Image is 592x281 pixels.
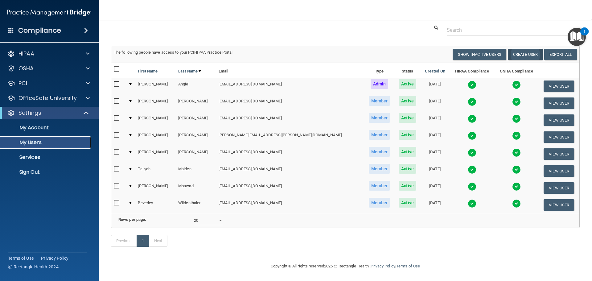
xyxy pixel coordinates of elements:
[176,146,216,163] td: [PERSON_NAME]
[135,196,176,213] td: Beverley
[447,24,575,36] input: Search
[18,50,34,57] p: HIPAA
[485,237,585,262] iframe: Drift Widget Chat Controller
[399,113,416,123] span: Active
[178,68,201,75] a: Last Name
[176,112,216,129] td: [PERSON_NAME]
[512,114,521,123] img: tick.e7d51cea.svg
[369,130,390,140] span: Member
[216,129,364,146] td: [PERSON_NAME][EMAIL_ADDRESS][PERSON_NAME][DOMAIN_NAME]
[544,199,574,211] button: View User
[111,235,137,247] a: Previous
[216,180,364,196] td: [EMAIL_ADDRESS][DOMAIN_NAME]
[149,235,167,247] a: Next
[135,95,176,112] td: [PERSON_NAME]
[512,131,521,140] img: tick.e7d51cea.svg
[176,196,216,213] td: Wildenthaler
[544,148,574,160] button: View User
[369,164,390,174] span: Member
[420,180,450,196] td: [DATE]
[399,79,416,89] span: Active
[18,80,27,87] p: PCI
[399,130,416,140] span: Active
[216,163,364,180] td: [EMAIL_ADDRESS][DOMAIN_NAME]
[135,129,176,146] td: [PERSON_NAME]
[425,68,445,75] a: Created On
[18,94,77,102] p: OfficeSafe University
[216,196,364,213] td: [EMAIL_ADDRESS][DOMAIN_NAME]
[135,163,176,180] td: Taliyah
[7,65,90,72] a: OSHA
[399,147,416,157] span: Active
[420,95,450,112] td: [DATE]
[216,78,364,95] td: [EMAIL_ADDRESS][DOMAIN_NAME]
[468,165,476,174] img: tick.e7d51cea.svg
[512,182,521,191] img: tick.e7d51cea.svg
[420,163,450,180] td: [DATE]
[544,97,574,109] button: View User
[176,180,216,196] td: Moawad
[508,49,543,60] button: Create User
[468,81,476,89] img: tick.e7d51cea.svg
[7,109,89,117] a: Settings
[18,109,41,117] p: Settings
[544,182,574,194] button: View User
[583,31,586,39] div: 1
[4,154,88,160] p: Services
[399,181,416,191] span: Active
[512,97,521,106] img: tick.e7d51cea.svg
[111,13,380,21] h4: Users
[7,6,91,19] img: PMB logo
[4,125,88,131] p: My Account
[420,146,450,163] td: [DATE]
[233,256,458,276] div: Copyright © All rights reserved 2025 @ Rectangle Health | |
[7,94,90,102] a: OfficeSafe University
[364,63,395,78] th: Type
[176,95,216,112] td: [PERSON_NAME]
[544,81,574,92] button: View User
[138,68,158,75] a: First Name
[495,63,538,78] th: OSHA Compliance
[468,131,476,140] img: tick.e7d51cea.svg
[468,199,476,208] img: tick.e7d51cea.svg
[544,131,574,143] button: View User
[8,255,34,261] a: Terms of Use
[135,180,176,196] td: [PERSON_NAME]
[468,148,476,157] img: tick.e7d51cea.svg
[7,50,90,57] a: HIPAA
[118,217,146,222] b: Rows per page:
[512,199,521,208] img: tick.e7d51cea.svg
[369,198,390,208] span: Member
[396,264,420,268] a: Terms of Use
[453,49,506,60] button: Show Inactive Users
[216,146,364,163] td: [EMAIL_ADDRESS][DOMAIN_NAME]
[176,163,216,180] td: Maiden
[468,97,476,106] img: tick.e7d51cea.svg
[41,255,69,261] a: Privacy Policy
[369,147,390,157] span: Member
[450,63,495,78] th: HIPAA Compliance
[176,129,216,146] td: [PERSON_NAME]
[512,165,521,174] img: tick.e7d51cea.svg
[216,112,364,129] td: [EMAIL_ADDRESS][DOMAIN_NAME]
[18,65,34,72] p: OSHA
[512,148,521,157] img: tick.e7d51cea.svg
[369,96,390,106] span: Member
[114,50,233,55] span: The following people have access to your PCIHIPAA Practice Portal
[420,129,450,146] td: [DATE]
[135,112,176,129] td: [PERSON_NAME]
[468,114,476,123] img: tick.e7d51cea.svg
[544,114,574,126] button: View User
[4,139,88,146] p: My Users
[369,113,390,123] span: Member
[420,112,450,129] td: [DATE]
[544,165,574,177] button: View User
[216,63,364,78] th: Email
[216,95,364,112] td: [EMAIL_ADDRESS][DOMAIN_NAME]
[420,78,450,95] td: [DATE]
[399,164,416,174] span: Active
[7,80,90,87] a: PCI
[468,182,476,191] img: tick.e7d51cea.svg
[135,78,176,95] td: [PERSON_NAME]
[137,235,149,247] a: 1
